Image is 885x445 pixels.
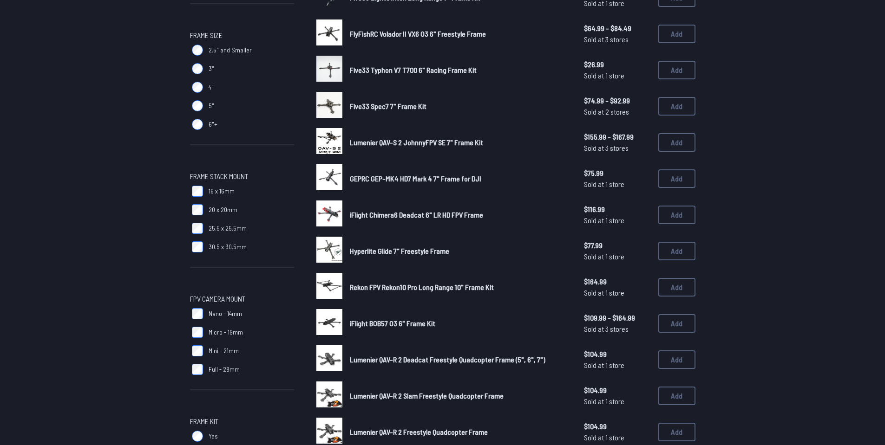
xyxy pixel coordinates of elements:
[316,273,342,299] img: image
[190,293,245,304] span: FPV Camera Mount
[209,45,252,55] span: 2.5" and Smaller
[316,237,342,263] img: image
[192,327,203,338] input: Micro - 19mm
[192,241,203,252] input: 30.5 x 30.5mm
[658,278,695,297] button: Add
[316,128,342,154] img: image
[316,200,342,229] a: image
[192,100,203,111] input: 5"
[316,345,342,371] img: image
[316,56,342,82] img: image
[316,92,342,118] img: image
[192,204,203,215] input: 20 x 20mm
[350,209,569,220] a: iFlight Chimera6 Deadcat 6" LR HD FPV Frame
[316,56,342,84] a: image
[316,19,342,45] img: image
[316,381,342,407] img: image
[192,45,203,56] input: 2.5" and Smaller
[192,431,203,442] input: Yes
[658,169,695,188] button: Add
[350,319,435,328] span: iFlight BOB57 O3 6" Frame Kit
[190,30,223,41] span: Frame Size
[316,128,342,157] a: image
[658,97,695,116] button: Add
[658,350,695,369] button: Add
[658,242,695,260] button: Add
[584,179,651,190] span: Sold at 1 store
[350,102,426,110] span: Five33 Spec7 7" Frame Kit
[350,138,483,147] span: Lumenier QAV-S 2 JohnnyFPV SE 7" Frame Kit
[584,385,651,396] span: $104.99
[584,287,651,298] span: Sold at 1 store
[584,168,651,179] span: $75.99
[658,133,695,152] button: Add
[350,426,569,438] a: Lumenier QAV-R 2 Freestyle Quadcopter Frame
[584,23,651,34] span: $64.99 - $84.49
[209,328,243,337] span: Micro - 19mm
[658,423,695,441] button: Add
[584,276,651,287] span: $164.99
[190,416,218,427] span: Frame Kit
[192,186,203,197] input: 16 x 16mm
[584,215,651,226] span: Sold at 1 store
[350,210,483,219] span: iFlight Chimera6 Deadcat 6" LR HD FPV Frame
[584,251,651,262] span: Sold at 1 store
[350,65,477,74] span: Five33 Typhon V7 T700 6" Racing Frame Kit
[316,92,342,121] a: image
[316,19,342,48] a: image
[209,365,240,374] span: Full - 28mm
[350,29,486,38] span: FlyFishRC Volador II VX6 O3 6" Freestyle Frame
[584,204,651,215] span: $116.99
[209,187,235,196] span: 16 x 16mm
[209,205,237,214] span: 20 x 20mm
[350,283,494,291] span: Rekon FPV Rekon10 Pro Long Range 10" Frame Kit
[584,360,651,371] span: Sold at 1 store
[658,61,695,79] button: Add
[192,223,203,234] input: 25.5 x 25.5mm
[316,381,342,410] a: image
[209,432,218,441] span: Yes
[316,164,342,193] a: image
[350,391,504,400] span: Lumenier QAV-R 2 Slam Freestyle Quadcopter Frame
[350,355,545,364] span: Lumenier QAV-R 2 Deadcat Freestyle Quadcopter Frame (5", 6", 7")
[658,387,695,405] button: Add
[658,25,695,43] button: Add
[316,273,342,302] a: image
[192,119,203,130] input: 6"+
[584,131,651,142] span: $155.99 - $167.99
[658,206,695,224] button: Add
[658,314,695,333] button: Add
[316,309,342,335] img: image
[350,318,569,329] a: iFlight BOB57 O3 6" Frame Kit
[350,282,569,293] a: Rekon FPV Rekon10 Pro Long Range 10" Frame Kit
[350,173,569,184] a: GEPRC GEP-MK4 HD7 Mark 4 7" Frame for DJI
[209,346,239,355] span: Mini - 21mm
[316,200,342,226] img: image
[350,390,569,401] a: Lumenier QAV-R 2 Slam Freestyle Quadcopter Frame
[584,95,651,106] span: $74.99 - $92.99
[209,64,214,73] span: 3"
[584,323,651,335] span: Sold at 3 stores
[584,421,651,432] span: $104.99
[316,345,342,374] a: image
[316,164,342,190] img: image
[316,418,342,444] img: image
[584,70,651,81] span: Sold at 1 store
[209,309,242,318] span: Nano - 14mm
[350,28,569,39] a: FlyFishRC Volador II VX6 O3 6" Freestyle Frame
[209,224,247,233] span: 25.5 x 25.5mm
[350,245,569,257] a: Hyperlite Glide 7" Freestyle Frame
[192,63,203,74] input: 3"
[584,396,651,407] span: Sold at 1 store
[350,354,569,365] a: Lumenier QAV-R 2 Deadcat Freestyle Quadcopter Frame (5", 6", 7")
[209,120,217,129] span: 6"+
[316,309,342,338] a: image
[350,174,481,183] span: GEPRC GEP-MK4 HD7 Mark 4 7" Frame for DJI
[350,101,569,112] a: Five33 Spec7 7" Frame Kit
[584,34,651,45] span: Sold at 3 stores
[350,427,488,436] span: Lumenier QAV-R 2 Freestyle Quadcopter Frame
[209,83,214,92] span: 4"
[584,106,651,117] span: Sold at 2 stores
[350,246,449,255] span: Hyperlite Glide 7" Freestyle Frame
[584,142,651,154] span: Sold at 3 stores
